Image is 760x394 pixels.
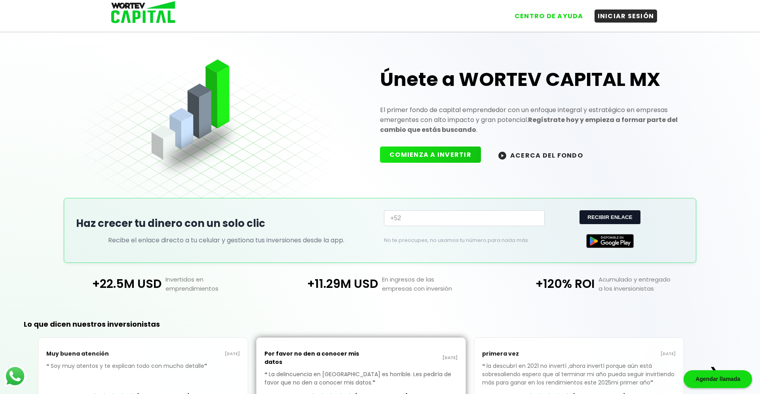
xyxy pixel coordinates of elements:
span: ❞ [372,379,377,386]
span: ❝ [264,370,269,378]
a: CENTRO DE AYUDA [503,4,587,23]
p: No te preocupes, no usamos tu número para nada más. [384,237,532,244]
p: [DATE] [143,351,239,357]
img: Google Play [586,234,634,248]
button: RECIBIR ENLACE [579,210,640,224]
img: logos_whatsapp-icon.242b2217.svg [4,365,26,387]
button: CENTRO DE AYUDA [511,10,587,23]
p: +120% ROI [488,275,595,293]
button: COMIENZA A INVERTIR [380,147,481,163]
div: Agendar llamada [684,370,752,388]
p: [DATE] [361,355,458,361]
img: wortev-capital-acerca-del-fondo [498,152,506,160]
p: Soy muy atentos y te explican todo con mucho detalle [46,362,240,382]
span: ❝ [46,362,51,370]
a: COMIENZA A INVERTIR [380,150,489,159]
p: primera vez [482,346,579,362]
strong: Regístrate hoy y empieza a formar parte del cambio que estás buscando [380,115,678,134]
span: ❞ [650,379,655,386]
button: ❯ [707,364,722,380]
a: INICIAR SESIÓN [587,4,657,23]
h2: Haz crecer tu dinero con un solo clic [76,216,376,231]
span: ❞ [204,362,209,370]
p: El primer fondo de capital emprendedor con un enfoque integral y estratégico en empresas emergent... [380,105,684,135]
p: Muy buena atención [46,346,143,362]
p: [DATE] [579,351,676,357]
p: En ingresos de las empresas con inversión [378,275,488,293]
button: INICIAR SESIÓN [595,10,657,23]
button: ACERCA DEL FONDO [489,147,593,164]
h1: Únete a WORTEV CAPITAL MX [380,67,684,92]
p: Recibe el enlace directo a tu celular y gestiona tus inversiones desde la app. [108,235,344,245]
p: Por favor no den a conocer mis datos [264,346,361,370]
p: Invertidos en emprendimientos [161,275,272,293]
p: +11.29M USD [272,275,378,293]
p: Acumulado y entregado a los inversionistas [595,275,705,293]
p: +22.5M USD [55,275,161,293]
span: ❝ [482,362,486,370]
